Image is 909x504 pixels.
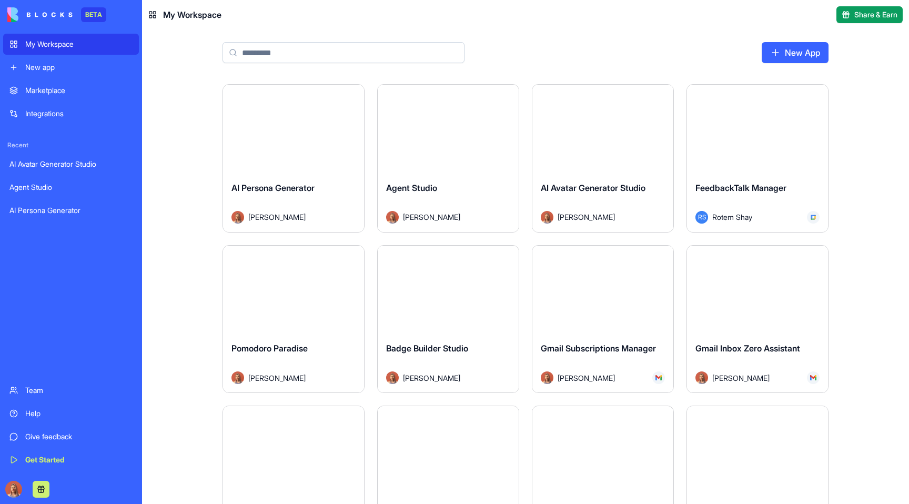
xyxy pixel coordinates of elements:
[686,245,829,394] a: Gmail Inbox Zero AssistantAvatar[PERSON_NAME]
[810,214,816,220] img: GCal_x6vdih.svg
[231,183,315,193] span: AI Persona Generator
[558,211,615,223] span: [PERSON_NAME]
[532,84,674,233] a: AI Avatar Generator StudioAvatar[PERSON_NAME]
[695,211,708,224] span: RS
[9,205,133,216] div: AI Persona Generator
[695,183,786,193] span: FeedbackTalk Manager
[403,211,460,223] span: [PERSON_NAME]
[686,84,829,233] a: FeedbackTalk ManagerRSRotem Shay
[3,80,139,101] a: Marketplace
[377,84,519,233] a: Agent StudioAvatar[PERSON_NAME]
[3,154,139,175] a: AI Avatar Generator Studio
[81,7,106,22] div: BETA
[695,343,800,354] span: Gmail Inbox Zero Assistant
[5,481,22,498] img: Marina_gj5dtt.jpg
[25,408,133,419] div: Help
[403,372,460,384] span: [PERSON_NAME]
[9,182,133,193] div: Agent Studio
[25,108,133,119] div: Integrations
[223,245,365,394] a: Pomodoro ParadiseAvatar[PERSON_NAME]
[7,7,106,22] a: BETA
[3,103,139,124] a: Integrations
[25,431,133,442] div: Give feedback
[3,177,139,198] a: Agent Studio
[231,343,308,354] span: Pomodoro Paradise
[386,183,437,193] span: Agent Studio
[3,403,139,424] a: Help
[163,8,221,21] span: My Workspace
[3,34,139,55] a: My Workspace
[7,7,73,22] img: logo
[231,211,244,224] img: Avatar
[223,84,365,233] a: AI Persona GeneratorAvatar[PERSON_NAME]
[712,211,752,223] span: Rotem Shay
[3,57,139,78] a: New app
[762,42,829,63] a: New App
[386,343,468,354] span: Badge Builder Studio
[532,245,674,394] a: Gmail Subscriptions ManagerAvatar[PERSON_NAME]
[854,9,897,20] span: Share & Earn
[25,85,133,96] div: Marketplace
[655,375,662,381] img: Gmail_trouth.svg
[836,6,903,23] button: Share & Earn
[377,245,519,394] a: Badge Builder StudioAvatar[PERSON_NAME]
[3,380,139,401] a: Team
[712,372,770,384] span: [PERSON_NAME]
[3,449,139,470] a: Get Started
[541,343,656,354] span: Gmail Subscriptions Manager
[386,211,399,224] img: Avatar
[231,371,244,384] img: Avatar
[25,385,133,396] div: Team
[3,426,139,447] a: Give feedback
[25,455,133,465] div: Get Started
[25,62,133,73] div: New app
[695,371,708,384] img: Avatar
[558,372,615,384] span: [PERSON_NAME]
[25,39,133,49] div: My Workspace
[386,371,399,384] img: Avatar
[248,372,306,384] span: [PERSON_NAME]
[541,211,553,224] img: Avatar
[3,141,139,149] span: Recent
[3,200,139,221] a: AI Persona Generator
[541,183,645,193] span: AI Avatar Generator Studio
[541,371,553,384] img: Avatar
[248,211,306,223] span: [PERSON_NAME]
[9,159,133,169] div: AI Avatar Generator Studio
[810,375,816,381] img: Gmail_trouth.svg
